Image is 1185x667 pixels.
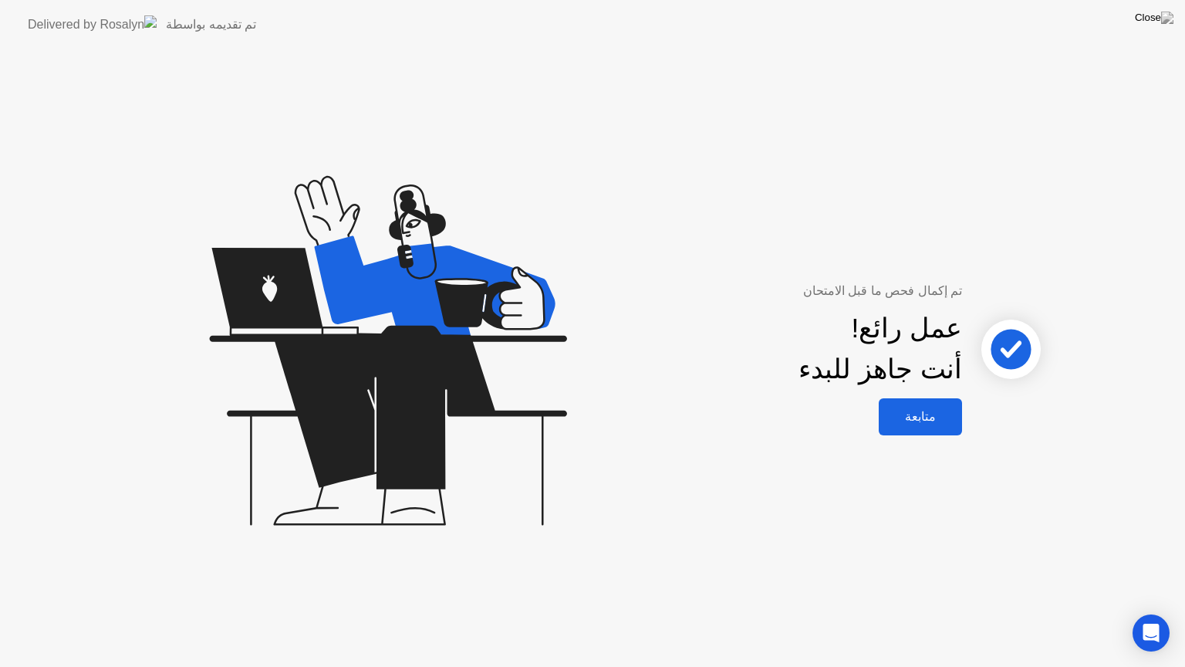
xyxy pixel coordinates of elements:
[1135,12,1173,24] img: Close
[798,308,962,390] div: عمل رائع! أنت جاهز للبدء
[643,282,962,300] div: تم إكمال فحص ما قبل الامتحان
[166,15,256,34] div: تم تقديمه بواسطة
[879,398,962,435] button: متابعة
[883,409,957,424] div: متابعة
[28,15,157,33] img: Delivered by Rosalyn
[1133,615,1170,652] div: Open Intercom Messenger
